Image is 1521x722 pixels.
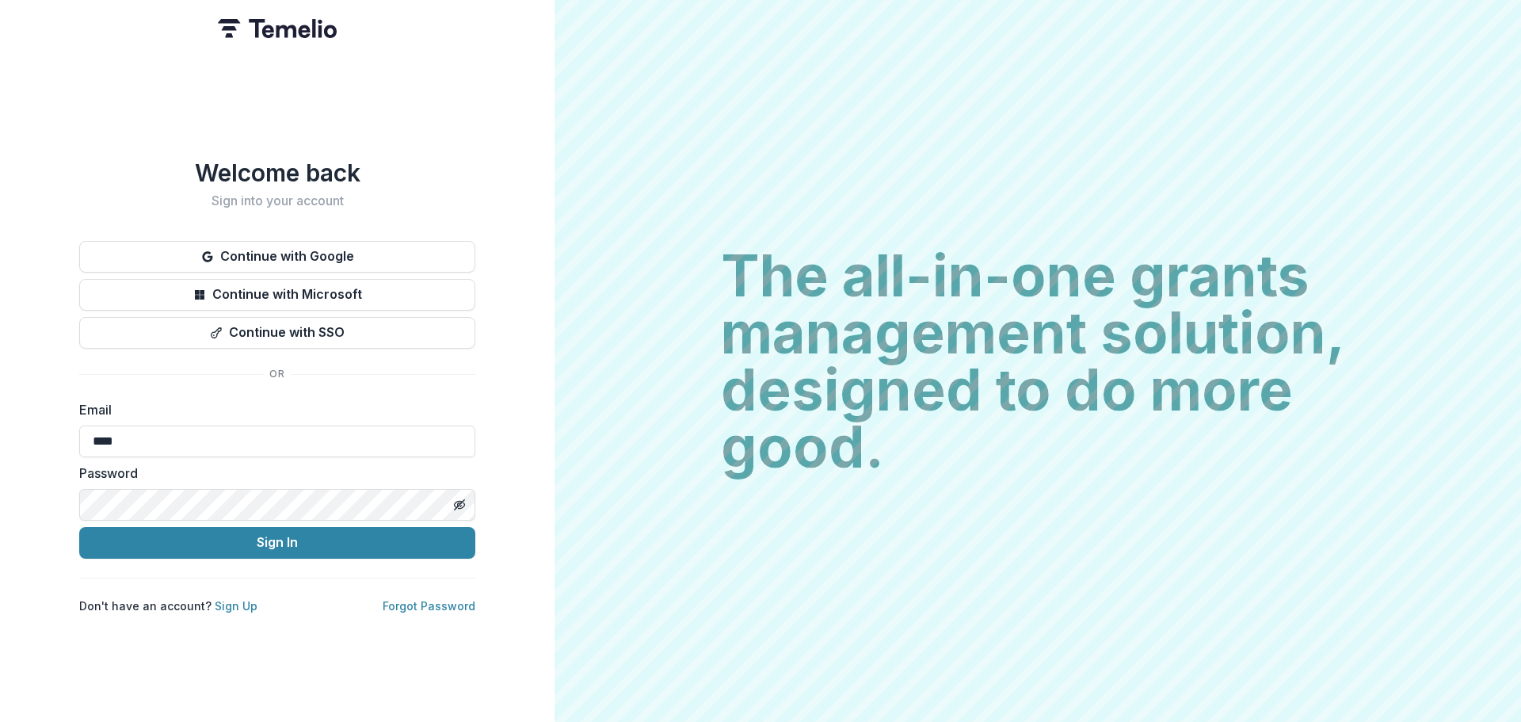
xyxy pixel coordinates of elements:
img: Temelio [218,19,337,38]
button: Toggle password visibility [447,492,472,518]
a: Sign Up [215,599,257,613]
p: Don't have an account? [79,598,257,614]
button: Continue with SSO [79,317,475,349]
h2: Sign into your account [79,193,475,208]
label: Password [79,464,466,483]
a: Forgot Password [383,599,475,613]
h1: Welcome back [79,159,475,187]
button: Continue with Microsoft [79,279,475,311]
button: Sign In [79,527,475,559]
button: Continue with Google [79,241,475,273]
label: Email [79,400,466,419]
